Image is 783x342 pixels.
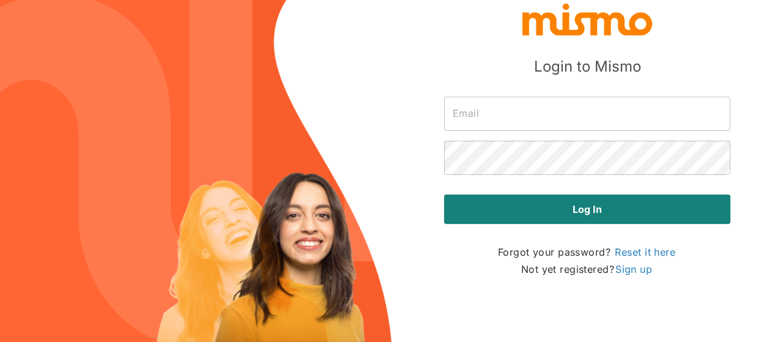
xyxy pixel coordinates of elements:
[534,57,641,76] h5: Login to Mismo
[498,243,677,261] p: Forgot your password?
[614,262,653,277] a: Sign up
[520,1,655,37] img: logo
[444,195,730,224] button: Log in
[444,97,730,131] input: Email
[614,245,677,259] a: Reset it here
[521,261,653,278] p: Not yet registered?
